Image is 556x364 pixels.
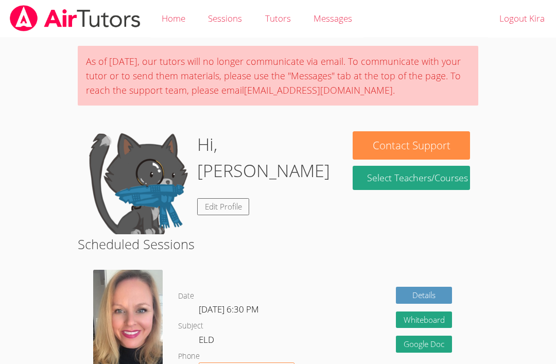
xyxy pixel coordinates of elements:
[199,333,216,350] dd: ELD
[197,131,337,184] h1: Hi, [PERSON_NAME]
[396,287,453,304] a: Details
[353,131,470,160] button: Contact Support
[9,5,142,31] img: airtutors_banner-c4298cdbf04f3fff15de1276eac7730deb9818008684d7c2e4769d2f7ddbe033.png
[78,234,478,254] h2: Scheduled Sessions
[178,350,200,363] dt: Phone
[353,166,470,190] a: Select Teachers/Courses
[314,12,352,24] span: Messages
[178,320,203,333] dt: Subject
[396,311,453,328] button: Whiteboard
[178,290,194,303] dt: Date
[396,336,453,353] a: Google Doc
[197,198,250,215] a: Edit Profile
[86,131,189,234] img: default.png
[199,303,259,315] span: [DATE] 6:30 PM
[78,46,478,106] div: As of [DATE], our tutors will no longer communicate via email. To communicate with your tutor or ...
